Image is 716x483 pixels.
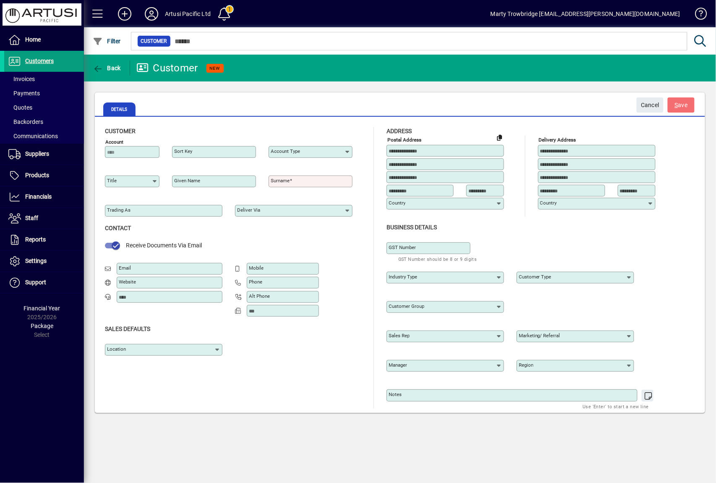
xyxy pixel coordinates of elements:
span: S [675,102,678,108]
mat-label: Location [107,346,126,352]
mat-label: Account Type [271,148,300,154]
mat-label: Industry type [389,274,417,280]
a: Products [4,165,84,186]
a: Invoices [4,72,84,86]
span: Suppliers [25,150,49,157]
span: Receive Documents Via Email [126,242,202,249]
button: Profile [138,6,165,21]
span: Communications [8,133,58,139]
mat-label: Title [107,178,117,184]
span: Package [31,323,53,329]
mat-label: Marketing/ Referral [519,333,560,339]
mat-label: Customer group [389,303,424,309]
span: Financial Year [24,305,60,312]
mat-label: Mobile [249,265,264,271]
button: Back [91,60,123,76]
mat-label: Manager [389,362,407,368]
span: Address [387,128,412,134]
mat-label: Country [389,200,405,206]
span: Support [25,279,46,286]
span: Business details [387,224,437,231]
span: Reports [25,236,46,243]
span: Filter [93,38,121,45]
a: Support [4,272,84,293]
span: Customers [25,58,54,64]
a: Home [4,29,84,50]
a: Quotes [4,100,84,115]
mat-label: Surname [271,178,290,184]
a: Settings [4,251,84,272]
a: Suppliers [4,144,84,165]
a: Reports [4,229,84,250]
span: Settings [25,257,47,264]
mat-hint: GST Number should be 8 or 9 digits [398,254,477,264]
mat-label: Sort key [174,148,192,154]
span: Financials [25,193,52,200]
mat-label: Email [119,265,131,271]
span: Customer [105,128,136,134]
a: Knowledge Base [689,2,706,29]
span: Cancel [641,98,659,112]
mat-label: Trading as [107,207,131,213]
mat-label: Phone [249,279,262,285]
span: Quotes [8,104,32,111]
span: Payments [8,90,40,97]
div: Artusi Pacific Ltd [165,7,211,21]
app-page-header-button: Back [84,60,130,76]
mat-label: Sales rep [389,333,410,339]
mat-label: GST Number [389,244,416,250]
mat-label: Deliver via [237,207,260,213]
span: Customer [141,37,167,45]
button: Add [111,6,138,21]
div: Customer [136,61,198,75]
span: Staff [25,215,38,221]
span: Backorders [8,118,43,125]
a: Staff [4,208,84,229]
div: Marty Trowbridge [EMAIL_ADDRESS][PERSON_NAME][DOMAIN_NAME] [491,7,680,21]
a: Communications [4,129,84,143]
mat-label: Customer type [519,274,551,280]
a: Payments [4,86,84,100]
a: Backorders [4,115,84,129]
mat-label: Country [540,200,557,206]
mat-label: Region [519,362,533,368]
span: Products [25,172,49,178]
span: Invoices [8,76,35,82]
a: Financials [4,186,84,207]
mat-label: Given name [174,178,200,184]
span: Back [93,65,121,71]
button: Copy to Delivery address [493,131,506,144]
span: Details [103,102,136,116]
span: NEW [210,66,220,71]
span: ave [675,98,688,112]
button: Save [668,97,695,113]
button: Cancel [637,97,664,113]
span: Sales defaults [105,325,150,332]
span: Home [25,36,41,43]
mat-label: Account [105,139,123,145]
span: Contact [105,225,131,231]
mat-label: Website [119,279,136,285]
mat-label: Notes [389,391,402,397]
mat-label: Alt Phone [249,293,270,299]
mat-hint: Use 'Enter' to start a new line [583,402,649,411]
button: Filter [91,34,123,49]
